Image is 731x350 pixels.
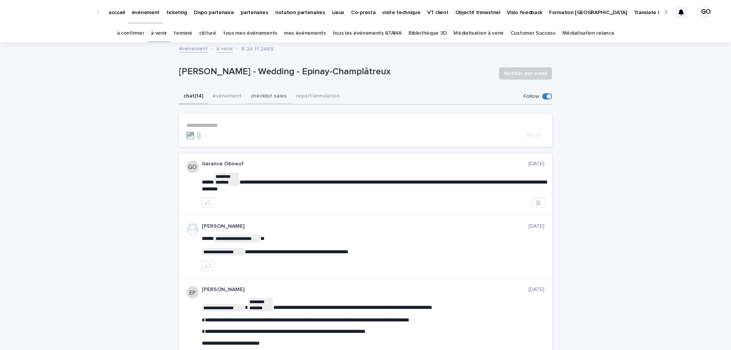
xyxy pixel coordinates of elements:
[174,24,192,42] a: terminé
[246,89,291,105] button: checklist sales
[527,132,541,139] span: Post
[202,198,215,208] button: like this post
[202,261,215,271] button: like this post
[284,24,326,42] a: mes événements
[700,6,712,18] div: GO
[524,132,544,139] button: Post
[202,223,528,230] p: [PERSON_NAME]
[409,24,447,42] a: Bibliothèque 3D
[187,223,199,235] svg: avatar
[524,93,539,100] p: Follow
[333,24,402,42] a: tous les événements ATAWA
[499,67,552,80] button: Notifier par email
[199,24,216,42] a: clôturé
[504,70,547,77] span: Notifier par email
[511,24,555,42] a: Customer Success
[15,5,89,20] img: Ls34BcGeRexTGTNfXpUC
[216,44,233,53] a: à venir
[151,24,167,42] a: à venir
[241,44,273,53] p: R 24 11 2465
[179,66,493,77] p: [PERSON_NAME] - Wedding - Epinay-Champlâtreux
[179,44,208,53] a: événement
[223,24,277,42] a: tous mes événements
[202,161,528,167] p: Garance Oboeuf
[528,161,544,167] p: [DATE]
[453,24,504,42] a: Médiatisation à venir
[179,89,208,105] button: chat (14)
[532,198,544,208] button: Delete post
[562,24,614,42] a: Médiatisation relance
[117,24,144,42] a: à confirmer
[528,223,544,230] p: [DATE]
[202,286,528,293] p: [PERSON_NAME]
[528,286,544,293] p: [DATE]
[291,89,344,105] button: report/annulation
[208,89,246,105] button: événement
